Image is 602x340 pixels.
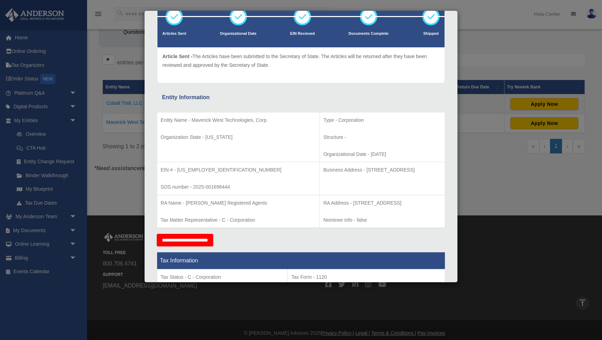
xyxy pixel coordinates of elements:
p: Business Address - [STREET_ADDRESS] [323,166,441,174]
td: Tax Period Type - Fiscal [157,269,288,321]
p: Entity Name - Maverick West Technologies, Corp. [161,116,316,125]
p: Documents Complete [348,30,388,37]
p: Organizational Date [220,30,256,37]
p: Shipped [422,30,440,37]
p: RA Address - [STREET_ADDRESS] [323,199,441,207]
p: Articles Sent [162,30,186,37]
p: RA Name - [PERSON_NAME] Registered Agents [161,199,316,207]
p: SOS number - 2025-001698444 [161,183,316,191]
p: Nominee Info - false [323,216,441,224]
div: Entity Information [162,93,440,102]
p: Organization State - [US_STATE] [161,133,316,142]
p: The Articles have been submitted to the Secretary of State. The Articles will be returned after t... [162,52,440,69]
p: Type - Corporation [323,116,441,125]
p: Tax Form - 1120 [291,273,441,282]
p: Tax Status - C - Corporation [161,273,284,282]
p: EIN # - [US_EMPLOYER_IDENTIFICATION_NUMBER] [161,166,316,174]
p: Structure - [323,133,441,142]
p: Organizational Date - [DATE] [323,150,441,159]
span: Article Sent - [162,54,192,59]
p: Tax Matter Representative - C - Corporation [161,216,316,224]
th: Tax Information [157,252,445,269]
p: EIN Recieved [290,30,315,37]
